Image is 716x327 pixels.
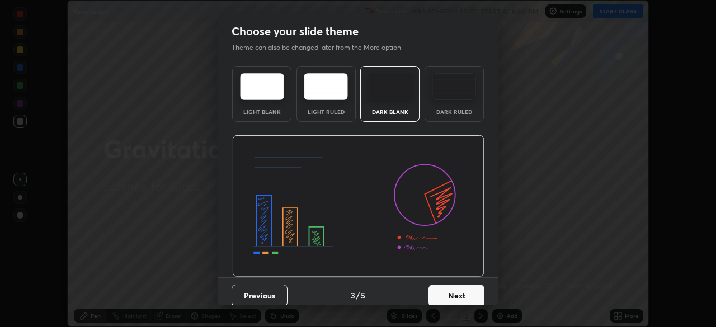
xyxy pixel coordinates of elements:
img: darkThemeBanner.d06ce4a2.svg [232,135,484,277]
h2: Choose your slide theme [232,24,359,39]
h4: / [356,290,360,301]
p: Theme can also be changed later from the More option [232,42,413,53]
img: darkTheme.f0cc69e5.svg [368,73,412,100]
div: Light Ruled [304,109,348,115]
button: Previous [232,285,288,307]
button: Next [428,285,484,307]
div: Dark Blank [368,109,412,115]
h4: 3 [351,290,355,301]
h4: 5 [361,290,365,301]
img: lightTheme.e5ed3b09.svg [240,73,284,100]
div: Light Blank [239,109,284,115]
img: lightRuledTheme.5fabf969.svg [304,73,348,100]
div: Dark Ruled [432,109,477,115]
img: darkRuledTheme.de295e13.svg [432,73,476,100]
